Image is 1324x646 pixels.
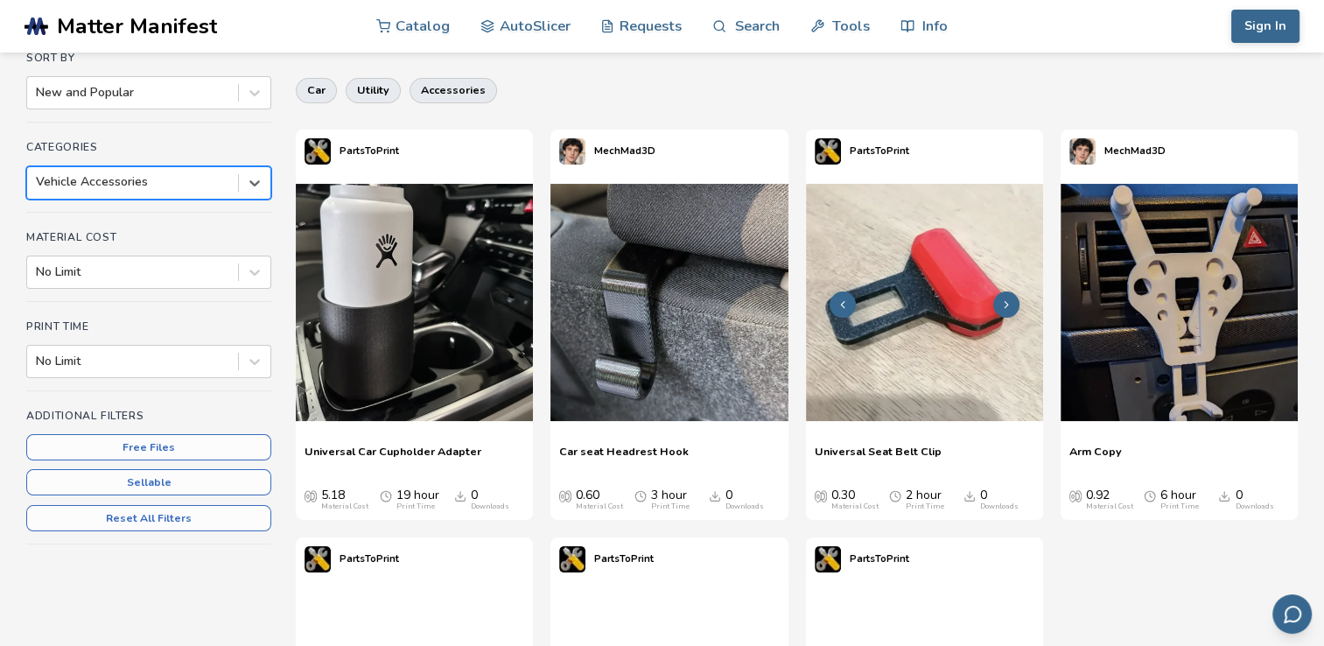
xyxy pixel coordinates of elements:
span: Average Print Time [1144,488,1156,502]
div: Downloads [1235,502,1273,511]
span: Matter Manifest [57,14,217,39]
p: PartsToPrint [340,142,399,160]
a: Universal Car Cupholder Adapter [305,445,481,471]
div: Material Cost [1086,502,1133,511]
img: PartsToPrint's profile [815,138,841,165]
div: 0 [980,488,1019,511]
div: Downloads [980,502,1019,511]
div: Downloads [471,502,509,511]
h4: Sort By [26,52,271,64]
div: 0.92 [1086,488,1133,511]
img: MechMad3D's profile [559,138,585,165]
div: Print Time [396,502,435,511]
div: 2 hour [906,488,944,511]
a: PartsToPrint's profilePartsToPrint [806,130,918,173]
p: PartsToPrint [340,550,399,568]
h4: Categories [26,141,271,153]
div: 3 hour [651,488,690,511]
input: No Limit [36,355,39,369]
span: Downloads [963,488,976,502]
p: PartsToPrint [594,550,654,568]
span: Downloads [454,488,466,502]
button: Send feedback via email [1272,594,1312,634]
span: Average Cost [815,488,827,502]
div: 0 [1235,488,1273,511]
div: 19 hour [396,488,439,511]
span: Average Cost [305,488,317,502]
a: PartsToPrint's profilePartsToPrint [296,130,408,173]
a: Universal Seat Belt Clip [815,445,942,471]
span: Average Print Time [380,488,392,502]
a: MechMad3D's profileMechMad3D [1061,130,1174,173]
div: Downloads [725,502,764,511]
input: No Limit [36,265,39,279]
p: PartsToPrint [850,550,909,568]
h4: Additional Filters [26,410,271,422]
a: Car seat Headrest Hook [559,445,689,471]
div: 0 [725,488,764,511]
h4: Print Time [26,320,271,333]
a: PartsToPrint's profilePartsToPrint [806,537,918,581]
a: Arm Copy [1069,445,1122,471]
h4: Material Cost [26,231,271,243]
button: Sign In [1231,10,1299,43]
div: 6 hour [1160,488,1199,511]
div: Print Time [1160,502,1199,511]
button: car [296,78,337,102]
img: PartsToPrint's profile [305,546,331,572]
img: PartsToPrint's profile [305,138,331,165]
div: 5.18 [321,488,368,511]
div: 0.30 [831,488,879,511]
a: MechMad3D's profileMechMad3D [550,130,664,173]
img: MechMad3D's profile [1069,138,1096,165]
span: Average Cost [1069,488,1082,502]
div: Print Time [906,502,944,511]
a: PartsToPrint's profilePartsToPrint [550,537,662,581]
span: Average Print Time [634,488,647,502]
div: 0.60 [576,488,623,511]
a: PartsToPrint's profilePartsToPrint [296,537,408,581]
div: 0 [471,488,509,511]
div: Material Cost [576,502,623,511]
span: Downloads [1218,488,1230,502]
p: MechMad3D [594,142,655,160]
button: utility [346,78,401,102]
p: MechMad3D [1104,142,1166,160]
div: Material Cost [831,502,879,511]
input: New and Popular [36,86,39,100]
span: Downloads [709,488,721,502]
p: PartsToPrint [850,142,909,160]
button: Free Files [26,434,271,460]
div: Print Time [651,502,690,511]
button: Reset All Filters [26,505,271,531]
img: PartsToPrint's profile [815,546,841,572]
img: PartsToPrint's profile [559,546,585,572]
span: Average Cost [559,488,571,502]
button: Sellable [26,469,271,495]
div: Material Cost [321,502,368,511]
button: accessories [410,78,497,102]
span: Average Print Time [889,488,901,502]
